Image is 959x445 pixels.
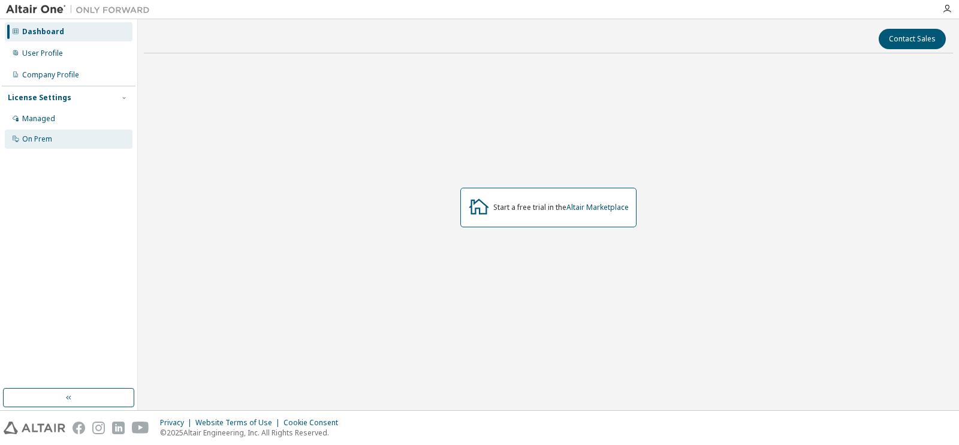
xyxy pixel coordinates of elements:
[22,134,52,144] div: On Prem
[73,422,85,434] img: facebook.svg
[493,203,629,212] div: Start a free trial in the
[160,428,345,438] p: © 2025 Altair Engineering, Inc. All Rights Reserved.
[566,202,629,212] a: Altair Marketplace
[22,49,63,58] div: User Profile
[92,422,105,434] img: instagram.svg
[132,422,149,434] img: youtube.svg
[160,418,195,428] div: Privacy
[8,93,71,103] div: License Settings
[879,29,946,49] button: Contact Sales
[112,422,125,434] img: linkedin.svg
[195,418,284,428] div: Website Terms of Use
[22,114,55,124] div: Managed
[22,27,64,37] div: Dashboard
[284,418,345,428] div: Cookie Consent
[6,4,156,16] img: Altair One
[4,422,65,434] img: altair_logo.svg
[22,70,79,80] div: Company Profile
